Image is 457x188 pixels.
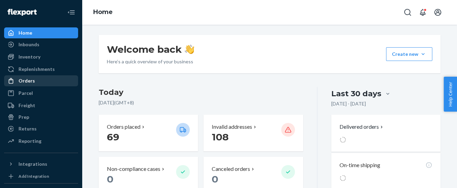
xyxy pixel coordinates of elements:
[18,29,32,36] div: Home
[18,138,41,145] div: Reporting
[4,39,78,50] a: Inbounds
[18,77,35,84] div: Orders
[185,45,194,54] img: hand-wave emoji
[18,173,49,179] div: Add Integration
[212,165,250,173] p: Canceled orders
[4,112,78,123] a: Prep
[88,2,118,22] ol: breadcrumbs
[4,136,78,147] a: Reporting
[64,5,78,19] button: Close Navigation
[401,5,415,19] button: Open Search Box
[8,9,37,16] img: Flexport logo
[107,123,140,131] p: Orders placed
[99,87,303,98] h3: Today
[4,75,78,86] a: Orders
[331,88,381,99] div: Last 30 days
[107,173,113,185] span: 0
[18,90,33,97] div: Parcel
[107,131,119,143] span: 69
[431,5,445,19] button: Open account menu
[4,27,78,38] a: Home
[4,51,78,62] a: Inventory
[18,114,29,121] div: Prep
[331,100,366,107] p: [DATE] - [DATE]
[93,8,113,16] a: Home
[18,66,55,73] div: Replenishments
[18,161,47,167] div: Integrations
[99,115,198,151] button: Orders placed 69
[107,165,160,173] p: Non-compliance cases
[444,77,457,112] button: Help Center
[4,64,78,75] a: Replenishments
[339,123,384,131] button: Delivered orders
[339,161,380,169] p: On-time shipping
[4,123,78,134] a: Returns
[416,5,430,19] button: Open notifications
[4,159,78,170] button: Integrations
[203,115,303,151] button: Invalid addresses 108
[18,53,40,60] div: Inventory
[212,123,252,131] p: Invalid addresses
[99,99,303,106] p: [DATE] ( GMT+8 )
[4,88,78,99] a: Parcel
[4,100,78,111] a: Freight
[18,41,39,48] div: Inbounds
[386,47,432,61] button: Create new
[18,102,35,109] div: Freight
[4,172,78,180] a: Add Integration
[107,58,194,65] p: Here’s a quick overview of your business
[212,173,218,185] span: 0
[107,43,194,55] h1: Welcome back
[212,131,228,143] span: 108
[18,125,37,132] div: Returns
